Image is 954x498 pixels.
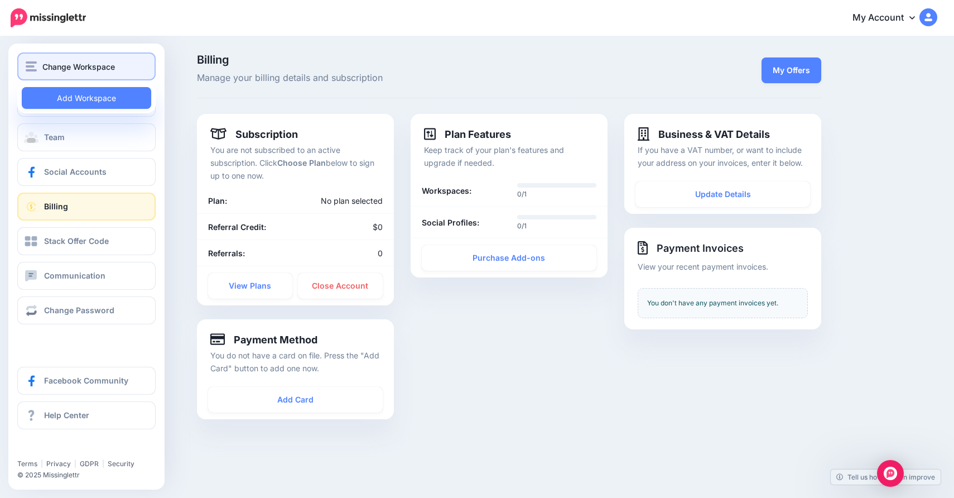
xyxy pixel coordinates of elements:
span: Communication [44,271,105,280]
a: Security [108,459,134,468]
p: 0/1 [517,189,596,200]
span: Change Workspace [42,60,115,73]
h4: Plan Features [424,127,511,141]
span: | [102,459,104,468]
a: Close Account [298,273,383,299]
p: View your recent payment invoices. [638,260,808,273]
span: Social Accounts [44,167,107,176]
p: 0/1 [517,221,596,232]
b: Referrals: [208,248,245,258]
a: Tell us how we can improve [831,470,941,485]
b: Workspaces: [422,184,471,197]
span: Manage your billing details and subscription [197,71,608,85]
span: Help Center [44,410,89,420]
p: You do not have a card on file. Press the "Add Card" button to add one now. [210,349,380,375]
p: If you have a VAT number, or want to include your address on your invoices, enter it below. [638,143,808,169]
a: GDPR [80,459,99,468]
a: Communication [17,262,156,290]
p: Keep track of your plan's features and upgrade if needed. [424,143,594,169]
div: You don't have any payment invoices yet. [638,288,808,318]
iframe: Twitter Follow Button [17,443,104,454]
button: Change Workspace [17,52,156,80]
img: menu.png [26,61,37,71]
a: Social Accounts [17,158,156,186]
span: | [74,459,76,468]
a: Billing [17,193,156,221]
span: Facebook Community [44,376,128,385]
a: Privacy [46,459,71,468]
span: Team [44,132,65,142]
span: | [41,459,43,468]
b: Social Profiles: [422,216,479,229]
b: Referral Credit: [208,222,266,232]
b: Choose Plan [277,158,326,167]
h4: Subscription [210,127,298,141]
span: Billing [197,54,608,65]
b: Plan: [208,196,227,205]
a: Stack Offer Code [17,227,156,255]
span: Billing [44,202,68,211]
span: Change Password [44,305,114,315]
a: Change Password [17,296,156,324]
li: © 2025 Missinglettr [17,470,164,481]
h4: Business & VAT Details [638,127,770,141]
a: Help Center [17,401,156,429]
div: $0 [295,221,391,233]
a: Update Details [635,181,810,207]
a: Purchase Add-ons [422,245,596,271]
span: Stack Offer Code [44,236,109,246]
div: No plan selected [263,194,391,207]
a: Add Card [208,387,383,413]
h4: Payment Method [210,333,318,346]
a: Team [17,123,156,151]
h4: Payment Invoices [638,241,808,255]
a: Add Workspace [22,87,151,109]
a: Facebook Community [17,367,156,395]
a: My Account [841,4,937,32]
a: My Offers [762,58,821,83]
div: Open Intercom Messenger [877,460,904,487]
p: You are not subscribed to an active subscription. Click below to sign up to one now. [210,143,380,182]
a: Terms [17,459,37,468]
span: 0 [378,248,383,258]
img: Missinglettr [11,8,86,27]
a: View Plans [208,273,293,299]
